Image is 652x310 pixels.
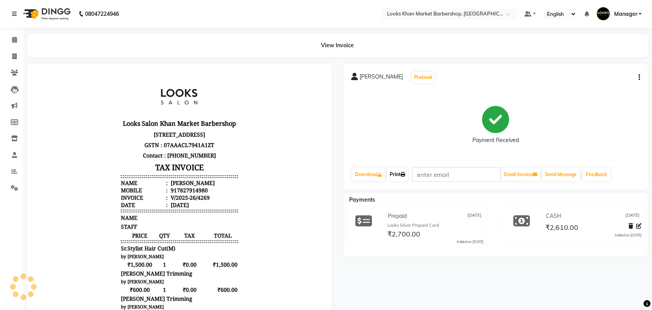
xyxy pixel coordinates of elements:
[20,3,73,25] img: logo
[102,301,121,308] span: product
[86,272,124,280] span: ₹2,610.00
[136,190,173,197] span: ₹0.00
[86,265,129,271] small: by [PERSON_NAME]
[86,46,203,58] h3: Looks Salon Khan Market Barbershop
[615,233,642,238] div: Added on [DATE]
[412,72,435,83] button: Prebook
[86,182,129,188] small: by [PERSON_NAME]
[85,3,119,25] b: 08047224946
[136,161,173,168] span: TAX
[387,230,420,240] span: ₹2,700.00
[86,240,124,247] span: ₹600.00
[86,283,114,291] div: SUBTOTAL
[173,240,203,247] span: ₹600.00
[134,130,154,137] div: [DATE]
[86,79,203,89] p: Contact : [PHONE_NUMBER]
[124,240,136,247] span: 1
[546,223,579,234] span: ₹2,610.00
[173,190,203,197] span: ₹1,500.00
[86,215,124,222] span: ₹600.00
[86,123,133,130] div: Invoice
[86,89,203,103] h3: TAX INVOICE
[131,123,133,130] span: :
[614,10,637,18] span: Manager
[27,34,648,57] div: View Invoice
[136,215,173,222] span: ₹0.00
[173,283,203,291] div: ₹5,310.00
[86,108,133,115] div: Name
[86,233,129,238] small: by [PERSON_NAME]
[597,7,610,21] img: Manager
[86,190,124,197] span: ₹1,500.00
[173,292,203,300] div: ₹4,911.86
[86,152,102,159] span: STAFF
[115,6,173,45] img: file_1743515964969.jpg
[86,58,203,69] p: [STREET_ADDRESS]
[124,272,136,280] div: 1
[86,292,97,300] div: NET
[501,168,541,181] button: Email Invoice
[173,215,203,222] span: ₹600.00
[387,168,408,181] a: Print
[360,73,403,84] span: [PERSON_NAME]
[412,167,501,182] input: enter email
[457,239,484,245] div: Added on [DATE]
[131,115,133,123] span: :
[473,137,519,145] div: Payment Received
[387,222,484,229] div: Looks Silver Prepaid Card
[136,240,173,247] span: ₹0.00
[388,212,407,220] span: Prepaid
[352,168,385,181] a: Download
[86,115,133,123] div: Mobile
[86,207,129,213] small: by [PERSON_NAME]
[173,301,203,308] div: ₹199.07
[134,115,173,123] div: 917827914980
[124,161,136,168] span: QTY
[131,108,133,115] span: :
[86,143,103,150] span: NAME
[86,301,100,308] span: SGST
[134,123,175,130] div: V/2025-26/4269
[626,212,640,220] span: [DATE]
[131,130,133,137] span: :
[86,249,203,264] span: Moroccan Oil Scalp Balancing Shampoo 250 ML
[173,161,203,168] span: TOTAL
[124,215,136,222] span: 1
[546,212,562,220] span: CASH
[86,130,133,137] div: Date
[173,272,203,280] span: ₹2,610.00
[86,301,131,308] div: ( )
[86,161,124,168] span: PRICE
[349,196,375,203] span: Payments
[86,173,141,181] span: Sr.Stylist Hair Cut(M)
[86,69,203,79] p: GSTN : 07AAACL7941A1ZT
[86,224,158,231] span: [PERSON_NAME] Trimming
[122,301,129,308] span: 9%
[136,272,173,280] span: ₹398.14
[468,212,482,220] span: [DATE]
[134,108,180,115] div: [PERSON_NAME]
[124,190,136,197] span: 1
[86,199,158,206] span: [PERSON_NAME] Trimming
[583,168,611,181] a: Feedback
[542,168,580,181] button: Send Message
